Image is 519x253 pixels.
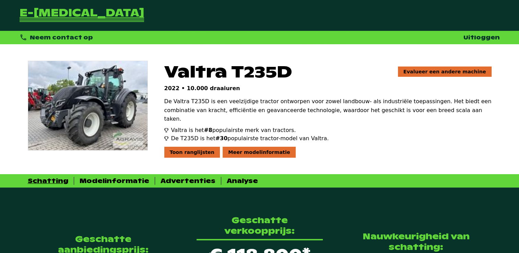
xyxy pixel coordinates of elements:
[164,85,492,92] p: 2022 • 10.000 draaiuren
[20,8,144,23] a: Terug naar de startpagina
[398,67,492,77] a: Evalueer een andere machine
[353,231,479,252] p: Nauwkeurigheid van schatting:
[197,215,323,236] p: Geschatte verkoopprijs:
[171,134,329,143] span: De T235D is het populairste tractor-model van Valtra.
[164,61,292,82] span: Valtra T235D
[20,34,93,41] div: Neem contact op
[227,177,258,185] div: Analyse
[463,34,500,41] a: Uitloggen
[164,97,492,123] p: De Valtra T235D is een veelzijdige tractor ontworpen voor zowel landbouw- als industriële toepass...
[80,177,149,185] div: Modelinformatie
[161,177,215,185] div: Advertenties
[28,177,68,185] div: Schatting
[164,147,220,158] div: Toon ranglijsten
[215,135,228,142] span: #30
[223,147,296,158] div: Meer modelinformatie
[30,34,93,41] span: Neem contact op
[171,126,296,134] span: Valtra is het populairste merk van tractors.
[28,61,148,150] img: Valtra T235D
[204,127,212,133] span: #8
